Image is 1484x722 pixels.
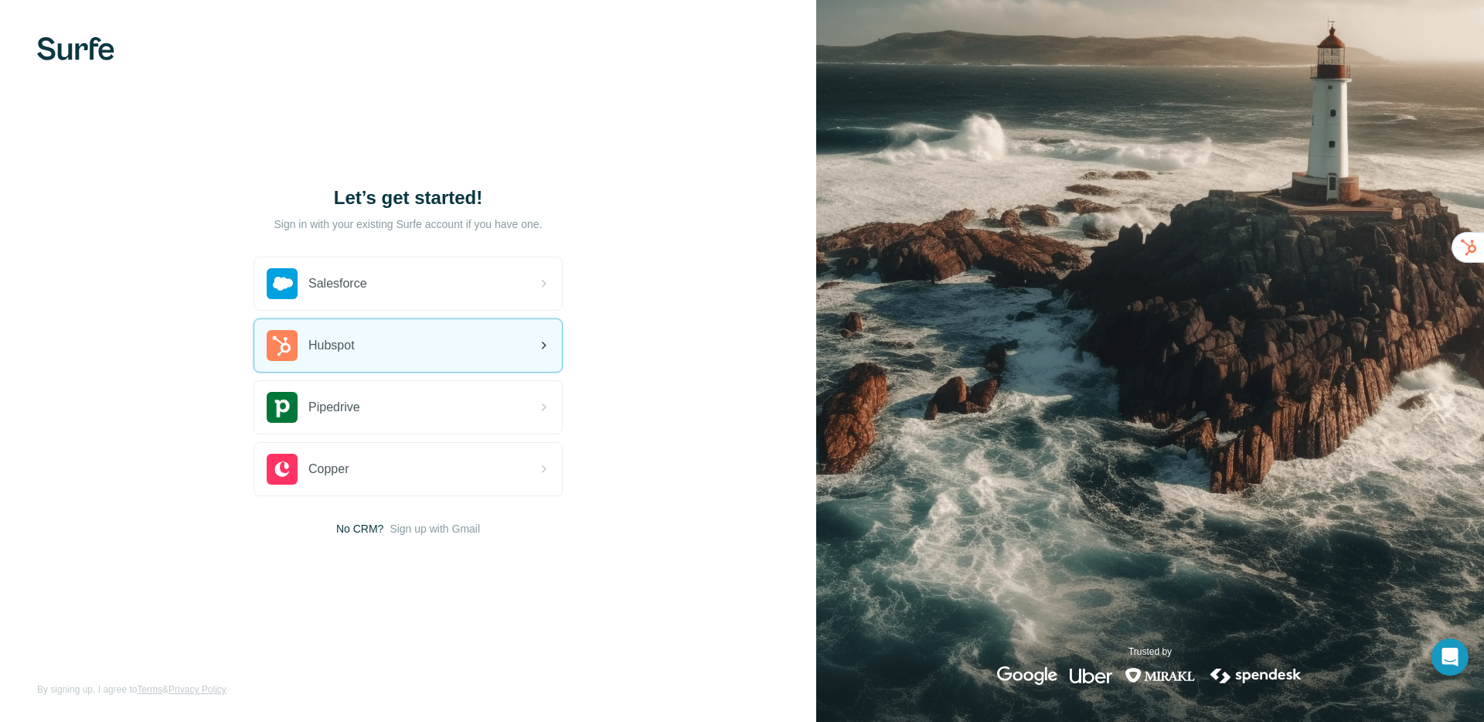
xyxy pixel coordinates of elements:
span: Hubspot [308,336,355,355]
p: Sign in with your existing Surfe account if you have one. [274,216,542,232]
span: By signing up, I agree to & [37,683,226,696]
img: salesforce's logo [267,268,298,299]
p: Trusted by [1128,645,1172,659]
div: Open Intercom Messenger [1431,639,1469,676]
span: Pipedrive [308,398,360,417]
img: copper's logo [267,454,298,485]
img: hubspot's logo [267,330,298,361]
img: Surfe's logo [37,37,114,60]
span: No CRM? [336,521,383,536]
img: google's logo [997,666,1057,685]
img: mirakl's logo [1125,666,1196,685]
img: pipedrive's logo [267,392,298,423]
span: Salesforce [308,274,367,293]
a: Terms [137,684,162,695]
img: uber's logo [1070,666,1112,685]
span: Copper [308,460,349,478]
h1: Let’s get started! [254,186,563,210]
a: Privacy Policy [168,684,226,695]
img: spendesk's logo [1208,666,1304,685]
button: Sign up with Gmail [390,521,480,536]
